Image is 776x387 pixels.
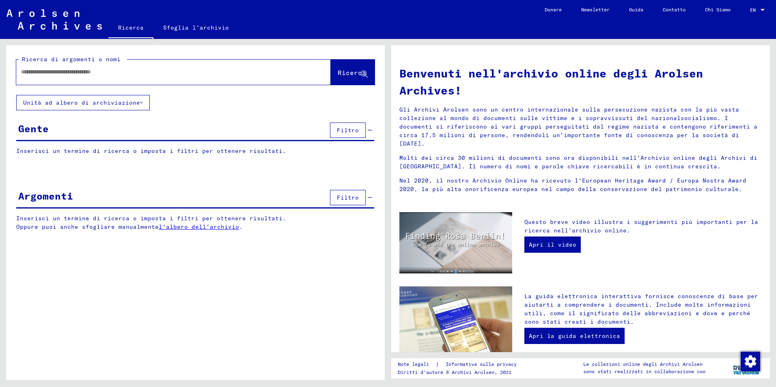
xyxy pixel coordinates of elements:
[23,99,140,106] font: Unità ad albero di archiviazione
[22,56,121,63] mat-label: Ricerca di argomenti o nomi
[108,18,153,39] a: Ricerca
[399,176,762,193] p: Nel 2020, il nostro Archivio Online ha ricevuto l'European Heritage Award / Europa Nostra Award 2...
[731,358,762,378] img: yv_logo.png
[338,69,366,77] span: Ricerca
[337,194,359,201] span: Filtro
[16,147,374,155] p: Inserisci un termine di ricerca o imposta i filtri per ottenere risultati.
[6,9,102,30] img: Arolsen_neg.svg
[330,190,366,205] button: Filtro
[524,328,625,344] a: Apri la guida elettronica
[330,123,366,138] button: Filtro
[18,189,73,203] div: Argomenti
[435,360,439,369] font: |
[331,60,375,85] button: Ricerca
[399,105,762,148] p: Gli Archivi Arolsen sono un centro internazionale sulla persecuzione nazista con la più vasta col...
[524,218,762,235] p: Questo breve video illustra i suggerimenti più importanti per la ricerca nell'archivio online.
[399,212,512,273] img: video.jpg
[18,121,49,136] div: Gente
[16,214,375,231] p: Inserisci un termine di ricerca o imposta i filtri per ottenere risultati. Oppure puoi anche sfog...
[153,18,239,37] a: Sfoglia l'archivio
[159,223,239,230] a: l'albero dell'archivio
[740,351,760,371] div: Modifica consenso
[398,360,435,369] a: Note legali
[524,236,581,253] a: Apri il video
[750,7,759,13] span: EN
[439,360,526,369] a: Informativa sulla privacy
[16,95,150,110] button: Unità ad albero di archiviazione
[398,369,526,376] p: Diritti d'autore © Archivi Arolsen, 2021
[741,352,760,371] img: Change consent
[399,65,762,99] h1: Benvenuti nell'archivio online degli Arolsen Archives!
[583,361,705,368] p: Le collezioni online degli Archivi Arolsen
[583,368,705,375] p: sono stati realizzati in collaborazione con
[337,127,359,134] span: Filtro
[524,292,762,326] p: La guida elettronica interattiva fornisce conoscenze di base per aiutarti a comprendere i documen...
[399,154,762,171] p: Molti dei circa 30 milioni di documenti sono ora disponibili nell'Archivio online degli Archivi d...
[399,286,512,361] img: eguide.jpg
